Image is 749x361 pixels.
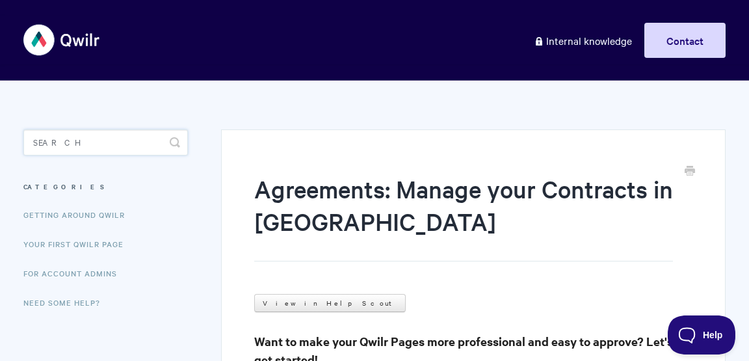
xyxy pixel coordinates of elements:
a: Contact [644,23,726,58]
iframe: Toggle Customer Support [668,315,736,354]
h1: Agreements: Manage your Contracts in [GEOGRAPHIC_DATA] [254,172,673,261]
a: Your First Qwilr Page [23,231,133,257]
img: Qwilr Help Center [23,16,101,64]
a: View in Help Scout [254,294,406,312]
a: Print this Article [685,165,695,179]
a: For Account Admins [23,260,127,286]
a: Internal knowledge [524,23,642,58]
a: Getting Around Qwilr [23,202,135,228]
a: Need Some Help? [23,289,110,315]
h3: Categories [23,175,188,198]
input: Search [23,129,188,155]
